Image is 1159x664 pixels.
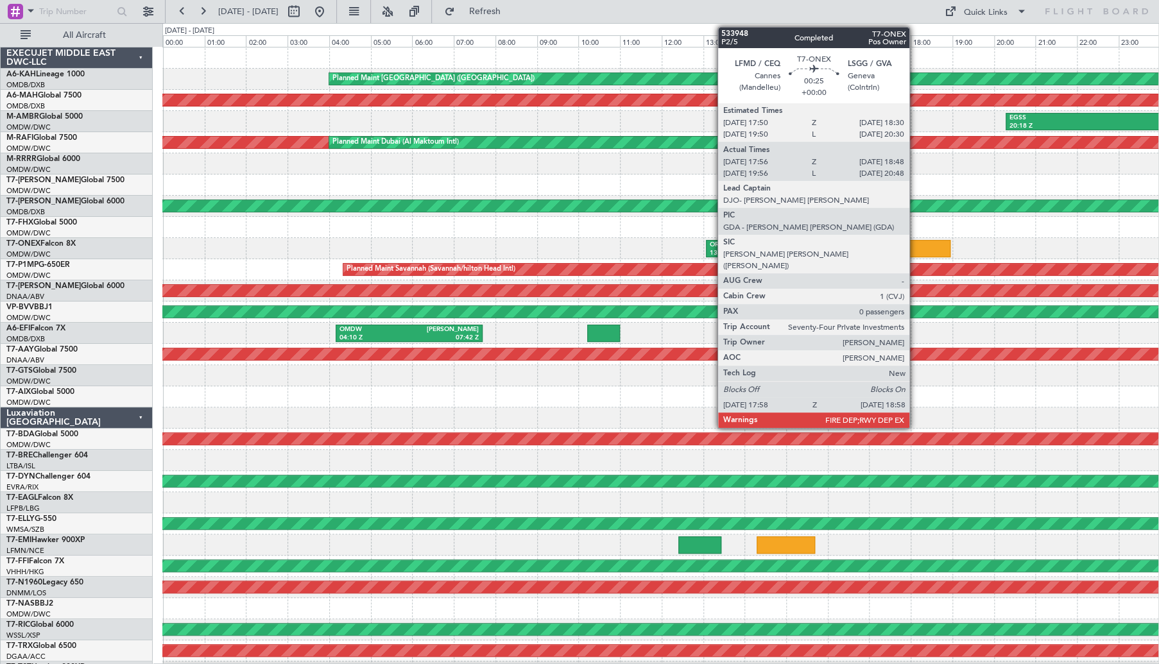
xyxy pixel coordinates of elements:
[6,282,81,290] span: T7-[PERSON_NAME]
[412,35,454,47] div: 06:00
[6,198,81,205] span: T7-[PERSON_NAME]
[458,7,511,16] span: Refresh
[332,69,535,89] div: Planned Maint [GEOGRAPHIC_DATA] ([GEOGRAPHIC_DATA])
[964,6,1008,19] div: Quick Links
[6,155,80,163] a: M-RRRRGlobal 6000
[163,35,205,47] div: 00:00
[246,35,288,47] div: 02:00
[6,473,90,481] a: T7-DYNChallenger 604
[6,219,33,226] span: T7-FHX
[6,92,38,99] span: A6-MAH
[6,579,42,586] span: T7-N1960
[6,461,35,471] a: LTBA/ISL
[6,165,51,175] a: OMDW/DWC
[6,367,33,375] span: T7-GTS
[6,355,44,365] a: DNAA/ABV
[6,558,64,565] a: T7-FFIFalcon 7X
[1009,114,1148,123] div: EGSS
[409,334,479,343] div: 07:42 Z
[6,80,45,90] a: OMDB/DXB
[6,71,36,78] span: A6-KAH
[6,92,82,99] a: A6-MAHGlobal 7500
[6,579,83,586] a: T7-N1960Legacy 650
[744,35,786,47] div: 14:00
[6,494,73,502] a: T7-EAGLFalcon 8X
[347,260,515,279] div: Planned Maint Savannah (Savannah/hilton Head Intl)
[339,334,409,343] div: 04:10 Z
[6,515,56,523] a: T7-ELLYG-550
[6,134,77,142] a: M-RAFIGlobal 7500
[454,35,495,47] div: 07:00
[495,35,537,47] div: 08:00
[6,292,44,302] a: DNAA/ABV
[796,249,882,258] div: 17:24 Z
[6,334,45,344] a: OMDB/DXB
[662,35,703,47] div: 12:00
[6,398,51,407] a: OMDW/DWC
[6,367,76,375] a: T7-GTSGlobal 7500
[6,494,38,502] span: T7-EAGL
[6,113,39,121] span: M-AMBR
[6,588,46,598] a: DNMM/LOS
[6,219,77,226] a: T7-FHXGlobal 5000
[6,558,29,565] span: T7-FFI
[6,546,44,556] a: LFMN/NCE
[537,35,579,47] div: 09:00
[6,346,34,353] span: T7-AAY
[329,35,371,47] div: 04:00
[6,482,39,492] a: EVRA/RIX
[6,536,85,544] a: T7-EMIHawker 900XP
[1009,122,1148,131] div: 20:18 Z
[6,536,31,544] span: T7-EMI
[703,35,745,47] div: 13:00
[6,303,34,311] span: VP-BVV
[952,35,994,47] div: 19:00
[6,652,46,661] a: DGAA/ACC
[39,2,113,21] input: Trip Number
[796,241,882,250] div: LFMD
[6,430,35,438] span: T7-BDA
[938,1,1033,22] button: Quick Links
[6,504,40,513] a: LFPB/LBG
[6,261,39,269] span: T7-P1MP
[371,35,413,47] div: 05:00
[6,155,37,163] span: M-RRRR
[6,388,31,396] span: T7-AIX
[6,430,78,438] a: T7-BDAGlobal 5000
[339,325,409,334] div: OMDW
[6,303,53,311] a: VP-BVVBBJ1
[6,346,78,353] a: T7-AAYGlobal 7500
[288,35,329,47] div: 03:00
[6,71,85,78] a: A6-KAHLineage 1000
[6,176,81,184] span: T7-[PERSON_NAME]
[6,621,74,629] a: T7-RICGlobal 6000
[786,35,828,47] div: 15:00
[6,452,88,459] a: T7-BREChallenger 604
[6,313,51,323] a: OMDW/DWC
[6,600,53,608] a: T7-NASBBJ2
[6,600,35,608] span: T7-NAS
[6,271,51,280] a: OMDW/DWC
[6,186,51,196] a: OMDW/DWC
[1035,35,1077,47] div: 21:00
[332,133,459,152] div: Planned Maint Dubai (Al Maktoum Intl)
[205,35,246,47] div: 01:00
[33,31,135,40] span: All Aircraft
[6,325,30,332] span: A6-EFI
[911,35,952,47] div: 18:00
[6,113,83,121] a: M-AMBRGlobal 5000
[6,377,51,386] a: OMDW/DWC
[438,1,515,22] button: Refresh
[165,26,214,37] div: [DATE] - [DATE]
[6,642,33,650] span: T7-TRX
[6,207,45,217] a: OMDB/DXB
[6,261,70,269] a: T7-P1MPG-650ER
[6,642,76,650] a: T7-TRXGlobal 6500
[218,6,279,17] span: [DATE] - [DATE]
[578,35,620,47] div: 10:00
[6,240,76,248] a: T7-ONEXFalcon 8X
[14,25,139,46] button: All Aircraft
[6,228,51,238] a: OMDW/DWC
[6,325,65,332] a: A6-EFIFalcon 7X
[6,452,33,459] span: T7-BRE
